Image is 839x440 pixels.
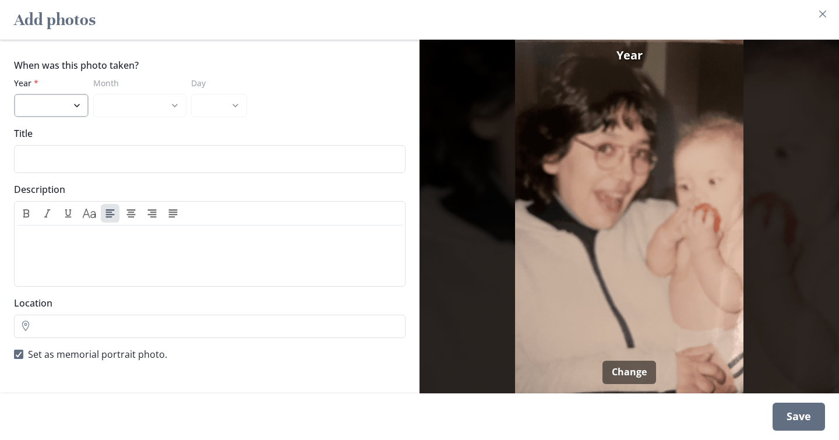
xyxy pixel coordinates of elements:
select: Day [191,94,247,117]
legend: When was this photo taken? [14,58,139,72]
label: Month [93,77,179,89]
span: Year [616,47,643,64]
button: Change [602,361,656,384]
button: Italic [38,204,57,223]
button: Align left [101,204,119,223]
button: Align justify [164,204,182,223]
button: Heading [80,204,98,223]
button: Align center [122,204,140,223]
button: Align right [143,204,161,223]
h2: Add photos [14,5,96,35]
label: Year [14,77,82,89]
button: Underline [59,204,77,223]
label: Description [14,182,399,196]
span: Set as memorial portrait photo. [28,347,167,361]
button: Bold [17,204,36,223]
button: Close [813,5,832,23]
img: Photo [424,40,834,393]
label: Day [191,77,240,89]
label: Location [14,296,399,310]
select: Month [93,94,186,117]
label: Title [14,126,399,140]
div: Save [773,403,825,431]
